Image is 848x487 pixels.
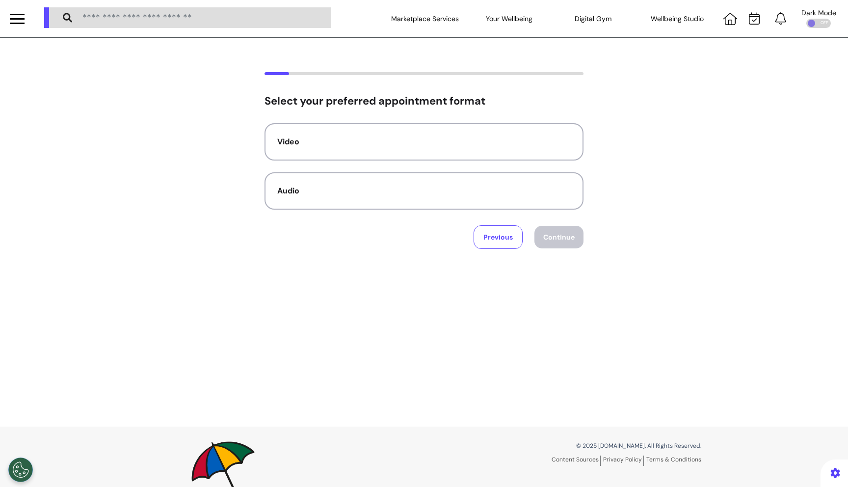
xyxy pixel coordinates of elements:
[383,5,467,32] div: Marketplace Services
[603,456,644,466] a: Privacy Policy
[474,225,523,249] button: Previous
[552,456,601,466] a: Content Sources
[265,123,583,161] button: Video
[636,5,719,32] div: Wellbeing Studio
[277,185,571,197] div: Audio
[534,226,583,248] button: Continue
[806,19,831,28] div: OFF
[467,5,551,32] div: Your Wellbeing
[431,441,701,450] p: © 2025 [DOMAIN_NAME]. All Rights Reserved.
[801,9,836,16] div: Dark Mode
[8,458,33,482] button: Open Preferences
[277,136,571,148] div: Video
[265,172,583,210] button: Audio
[646,456,701,463] a: Terms & Conditions
[265,95,583,108] h2: Select your preferred appointment format
[551,5,635,32] div: Digital Gym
